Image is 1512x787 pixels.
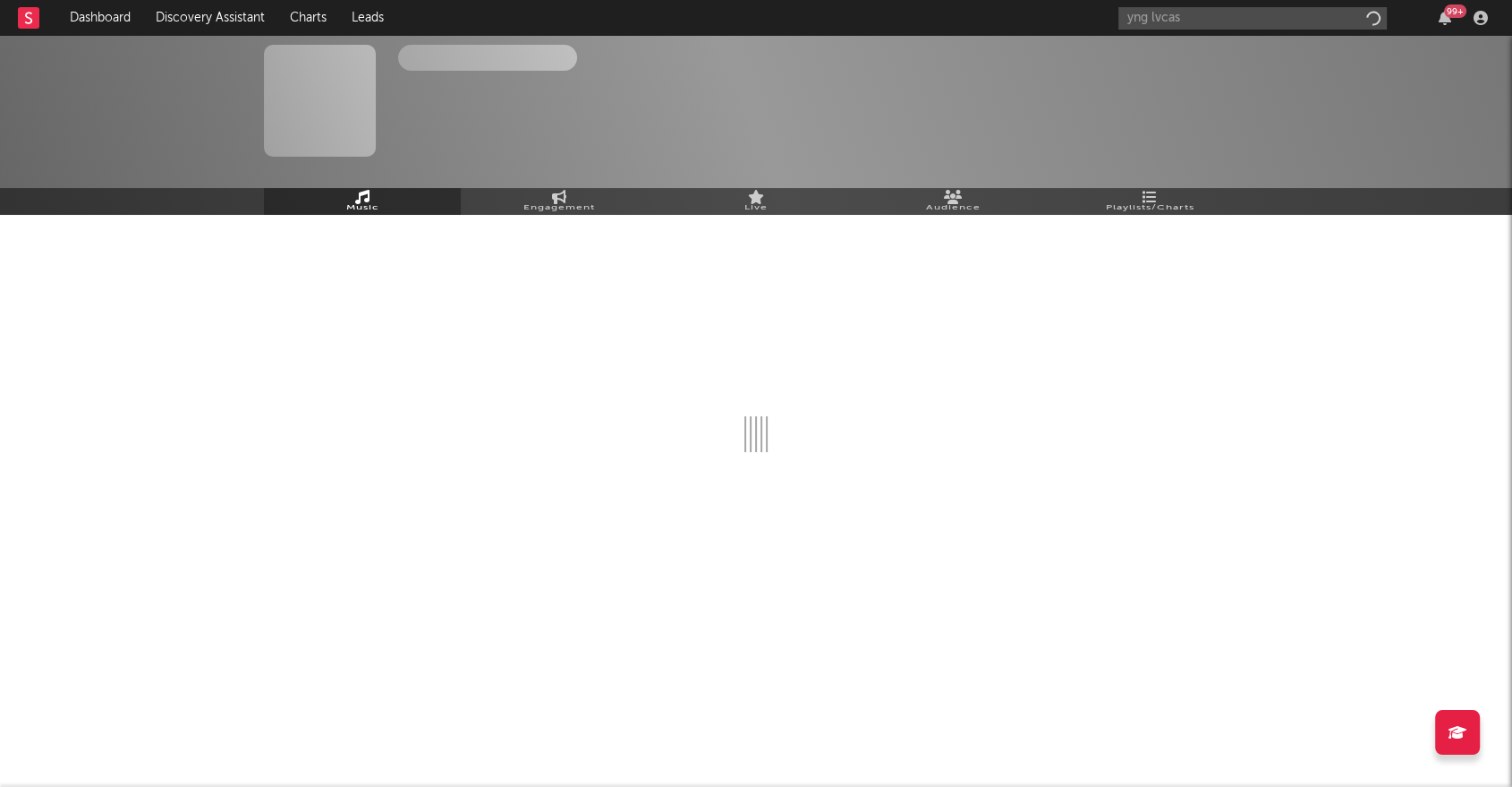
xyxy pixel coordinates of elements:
a: Engagement [461,188,658,215]
a: Music [264,188,461,215]
span: Playlists/Charts [1106,202,1194,214]
span: Audience [926,202,981,214]
span: Music [346,202,379,214]
input: Search for artists [1118,7,1387,30]
span: Engagement [523,202,595,214]
button: 99+ [1439,11,1451,25]
div: 99 + [1444,4,1466,18]
a: Live [658,188,854,215]
a: Audience [854,188,1051,215]
span: Live [744,202,768,214]
a: Playlists/Charts [1051,188,1248,215]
